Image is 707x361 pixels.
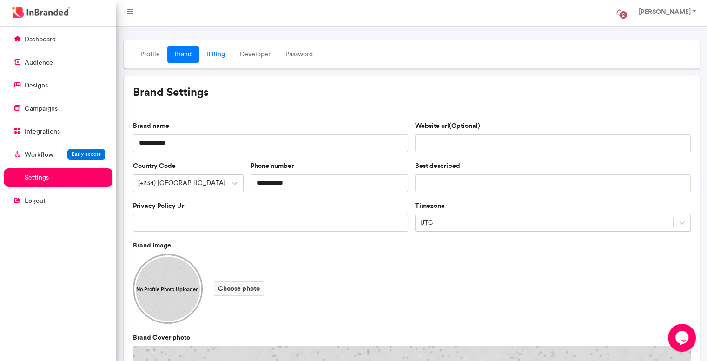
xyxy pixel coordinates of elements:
[133,46,167,63] a: Profile
[251,161,294,171] label: Phone number
[133,121,169,131] label: Brand name
[608,4,629,22] button: 2
[25,35,56,44] p: dashboard
[638,7,690,16] strong: [PERSON_NAME]
[133,241,171,250] label: Brand Image
[278,46,320,63] a: Password
[629,4,703,22] a: [PERSON_NAME]
[133,333,190,342] label: Brand Cover photo
[25,173,49,182] p: settings
[133,254,203,324] img: User profile DP
[25,196,46,206] p: logout
[4,30,112,48] a: dashboard
[133,161,176,171] label: Country Code
[4,168,112,186] a: settings
[25,81,48,90] p: designs
[214,281,264,296] label: Choose photo
[10,5,73,20] img: InBranded Logo
[232,46,278,63] a: Developer
[4,100,112,117] a: campaigns
[4,122,112,140] a: integrations
[4,76,112,94] a: designs
[420,218,433,227] div: UTC
[138,179,225,188] div: (+234) [GEOGRAPHIC_DATA]
[25,127,60,136] p: integrations
[415,121,480,131] label: Website url(Optional)
[25,150,53,160] p: Workflow
[199,46,232,63] a: Billing
[133,201,186,211] label: Privacy Policy Url
[133,86,691,99] h4: Brand Settings
[415,161,460,171] label: Best described
[167,46,199,63] a: Brand
[415,201,445,211] label: Timezone
[72,151,101,157] span: Early access
[4,146,112,163] a: WorkflowEarly access
[25,58,53,67] p: audience
[620,11,627,19] span: 2
[136,286,199,293] span: No Profile Photo Uploaded
[25,104,58,114] p: campaigns
[668,324,698,352] iframe: chat widget
[4,53,112,71] a: audience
